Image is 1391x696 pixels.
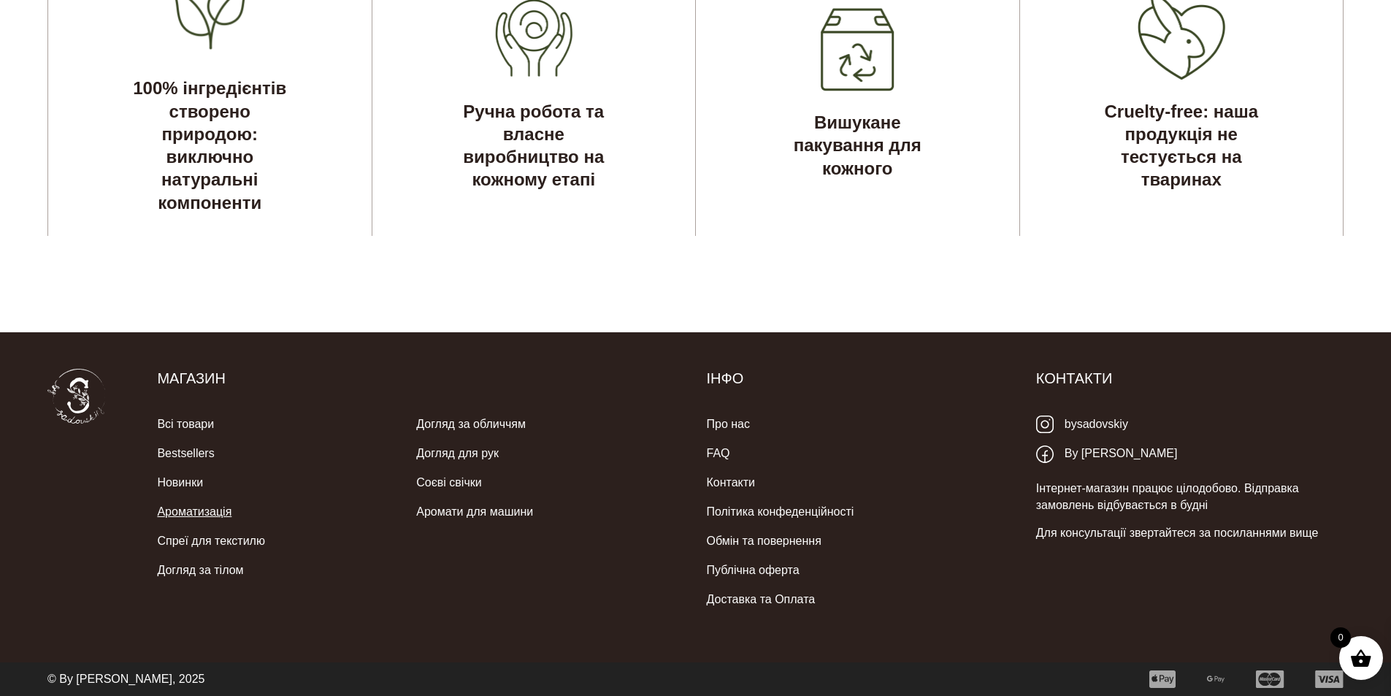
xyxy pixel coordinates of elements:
[429,100,638,191] h5: Ручна робота та власне виробництво на кожному етапі
[1036,439,1178,469] a: By [PERSON_NAME]
[157,497,231,527] a: Ароматизація
[157,410,214,439] a: Всі товари
[706,585,815,614] a: Доставка та Оплата
[47,671,204,687] p: © By [PERSON_NAME], 2025
[706,497,854,527] a: Політика конфеденційності
[157,556,243,585] a: Догляд за тілом
[706,527,821,556] a: Обмін та повернення
[416,497,533,527] a: Аромати для машини
[157,369,684,388] h5: Магазин
[1330,627,1351,648] span: 0
[1036,410,1128,440] a: bysadovskiy
[157,527,265,556] a: Спреї для текстилю
[157,468,203,497] a: Новинки
[706,410,749,439] a: Про нас
[105,77,315,213] h5: 100% інгредієнтів створено природою: виключно натуральні компоненти
[1036,525,1344,541] p: Для консультації звертайтеся за посиланнями вище
[706,556,799,585] a: Публічна оферта
[706,468,755,497] a: Контакти
[706,439,729,468] a: FAQ
[416,468,481,497] a: Соєві свічки
[416,410,526,439] a: Догляд за обличчям
[753,111,962,180] h5: Вишукане пакування для кожного
[1036,481,1344,513] p: Інтернет-магазин працює цілодобово. Відправка замовлень відбувається в будні
[157,439,214,468] a: Bestsellers
[416,439,499,468] a: Догляд для рук
[706,369,1013,388] h5: Інфо
[1036,369,1344,388] h5: Контакти
[1076,100,1286,191] h5: Cruelty-free: наша продукція не тестується на тваринах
